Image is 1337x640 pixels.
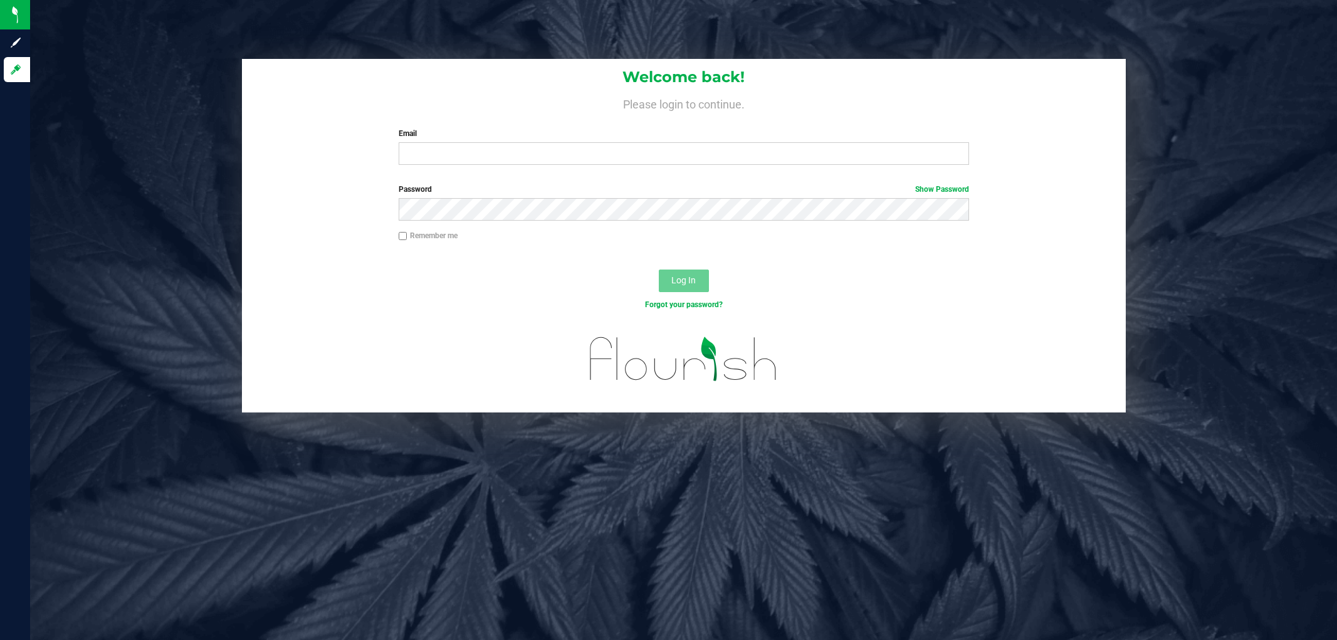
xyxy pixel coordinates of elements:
[9,36,22,49] inline-svg: Sign up
[399,232,407,241] input: Remember me
[659,270,709,292] button: Log In
[915,185,969,194] a: Show Password
[399,185,432,194] span: Password
[242,95,1126,110] h4: Please login to continue.
[399,230,458,241] label: Remember me
[573,323,794,394] img: flourish_logo.svg
[9,63,22,76] inline-svg: Log in
[645,300,723,309] a: Forgot your password?
[242,69,1126,85] h1: Welcome back!
[671,275,696,285] span: Log In
[399,128,969,139] label: Email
